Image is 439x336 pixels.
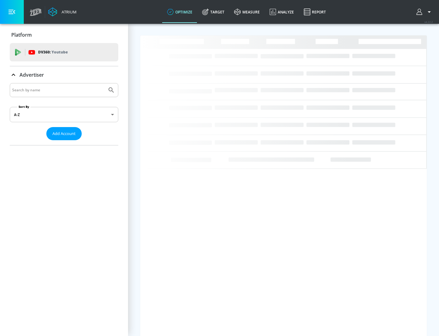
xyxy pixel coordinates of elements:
[10,107,118,122] div: A-Z
[299,1,331,23] a: Report
[12,86,105,94] input: Search by name
[59,9,77,15] div: Atrium
[265,1,299,23] a: Analyze
[20,71,44,78] p: Advertiser
[52,49,68,55] p: Youtube
[229,1,265,23] a: measure
[10,26,118,43] div: Platform
[38,49,68,56] p: DV360:
[48,7,77,16] a: Atrium
[10,83,118,145] div: Advertiser
[10,66,118,83] div: Advertiser
[162,1,197,23] a: optimize
[10,140,118,145] nav: list of Advertiser
[46,127,82,140] button: Add Account
[11,31,32,38] p: Platform
[424,20,433,24] span: v 4.22.2
[52,130,76,137] span: Add Account
[10,43,118,61] div: DV360: Youtube
[17,105,30,109] label: Sort By
[197,1,229,23] a: Target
